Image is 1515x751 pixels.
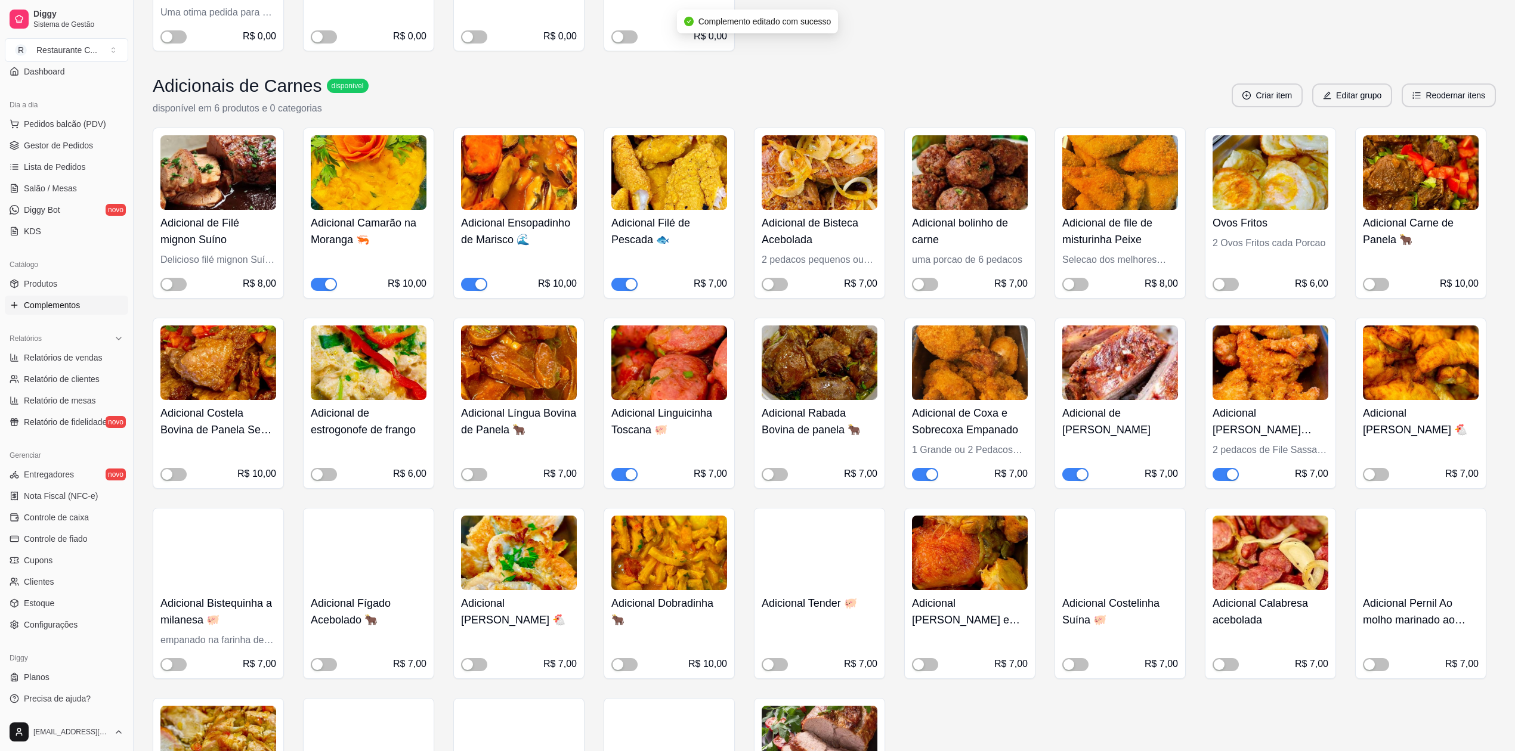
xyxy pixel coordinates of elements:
span: check-circle [684,17,694,26]
div: R$ 8,00 [243,277,276,291]
span: [EMAIL_ADDRESS][DOMAIN_NAME] [33,727,109,737]
h4: Adicional [PERSON_NAME] 🐔 [461,595,577,628]
span: Relatórios [10,334,42,343]
span: Produtos [24,278,57,290]
h4: Adicional Costelinha Suína 🐖 [1062,595,1178,628]
span: Entregadores [24,468,74,480]
div: R$ 7,00 [1445,467,1479,481]
div: Catálogo [5,255,128,274]
img: product-image [762,135,877,210]
div: R$ 7,00 [1445,657,1479,671]
div: R$ 6,00 [393,467,426,481]
span: Controle de caixa [24,511,89,523]
img: product-image [762,516,877,590]
h4: Adicional Bistequinha a milanesa 🐖 [160,595,276,628]
div: R$ 7,00 [1145,467,1178,481]
img: product-image [611,135,727,210]
a: Relatórios de vendas [5,348,128,367]
div: 2 Ovos Fritos cada Porcao [1213,236,1328,250]
button: Pedidos balcão (PDV) [5,114,128,134]
h4: Adicional Ensopadinho de Marisco 🌊 [461,215,577,248]
img: product-image [762,325,877,400]
div: R$ 7,00 [543,657,577,671]
span: Controle de fiado [24,533,88,545]
span: edit [1323,91,1331,100]
div: R$ 7,00 [694,277,727,291]
span: KDS [24,225,41,237]
h4: Adicional Camarão na Moranga 🦐 [311,215,426,248]
span: Pedidos balcão (PDV) [24,118,106,130]
a: Cupons [5,551,128,570]
h4: Adicional Linguicinha Toscana 🐖 [611,405,727,438]
img: product-image [1213,325,1328,400]
img: product-image [611,325,727,400]
img: product-image [461,325,577,400]
div: Delicioso filé mignon Suíno média de um pedaço grande ou dois menores [160,253,276,267]
div: R$ 0,00 [393,29,426,44]
span: Dashboard [24,66,65,77]
img: product-image [1363,516,1479,590]
div: R$ 7,00 [994,277,1028,291]
span: Configurações [24,619,78,631]
div: Dia a dia [5,95,128,114]
span: R [15,44,27,56]
a: Configurações [5,615,128,634]
h4: Adicional de Bisteca Acebolada [762,215,877,248]
a: Dashboard [5,62,128,81]
h4: Adicional de estrogonofe de frango [311,405,426,438]
span: Complementos [24,299,80,311]
div: R$ 10,00 [237,467,276,481]
img: product-image [461,516,577,590]
img: product-image [1062,516,1178,590]
div: Restaurante C ... [36,44,97,56]
img: product-image [1062,325,1178,400]
img: product-image [461,135,577,210]
div: R$ 10,00 [538,277,577,291]
img: product-image [311,135,426,210]
img: product-image [1062,135,1178,210]
img: product-image [912,516,1028,590]
div: R$ 7,00 [243,657,276,671]
img: product-image [160,325,276,400]
div: R$ 7,00 [1295,657,1328,671]
h4: Adicional de Coxa e Sobrecoxa Empanado [912,405,1028,438]
h4: Adicional Fígado Acebolado 🐂 [311,595,426,628]
button: Select a team [5,38,128,62]
a: Precisa de ajuda? [5,689,128,708]
h4: Adicional Costela Bovina de Panela Sem osso 🐂 [160,405,276,438]
a: Nota Fiscal (NFC-e) [5,486,128,505]
img: product-image [611,516,727,590]
h4: Adicional Carne de Panela 🐂 [1363,215,1479,248]
h3: Adicionais de Carnes [153,75,322,97]
a: Planos [5,668,128,687]
span: Relatório de mesas [24,395,96,406]
div: R$ 10,00 [1440,277,1479,291]
p: disponível em 6 produtos e 0 categorias [153,101,369,116]
span: Salão / Mesas [24,182,77,194]
a: Diggy Botnovo [5,200,128,219]
img: product-image [160,516,276,590]
h4: Adicional Filé de Pescada 🐟 [611,215,727,248]
a: Relatório de mesas [5,391,128,410]
div: R$ 7,00 [844,657,877,671]
span: Cupons [24,554,52,566]
span: Diggy [33,9,123,20]
button: plus-circleCriar item [1232,83,1303,107]
a: Gestor de Pedidos [5,136,128,155]
img: product-image [1363,135,1479,210]
div: Diggy [5,648,128,668]
div: R$ 7,00 [1145,657,1178,671]
a: Relatório de fidelidadenovo [5,412,128,432]
h4: Adicional de file de misturinha Peixe [1062,215,1178,248]
img: product-image [311,516,426,590]
div: R$ 6,00 [1295,277,1328,291]
div: R$ 7,00 [1295,467,1328,481]
a: Estoque [5,594,128,613]
a: Controle de caixa [5,508,128,527]
span: Relatório de fidelidade [24,416,107,428]
div: R$ 7,00 [844,467,877,481]
a: Produtos [5,274,128,293]
button: ordered-listReodernar itens [1402,83,1496,107]
span: ordered-list [1412,91,1421,100]
span: Clientes [24,576,54,588]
